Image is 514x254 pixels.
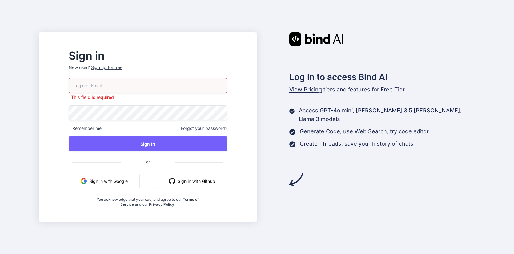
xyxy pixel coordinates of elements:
[289,86,322,93] span: View Pricing
[181,125,227,131] span: Forgot your password?
[69,51,227,61] h2: Sign in
[69,174,140,188] button: Sign in with Google
[69,78,227,93] input: Login or Email
[289,32,343,46] img: Bind AI logo
[91,64,122,71] div: Sign up for free
[69,64,227,78] p: New user?
[69,125,102,131] span: Remember me
[81,178,87,184] img: google
[289,85,475,94] p: tiers and features for Free Tier
[149,202,175,207] a: Privacy Policy.
[289,173,303,186] img: arrow
[300,139,413,148] p: Create Threads, save your history of chats
[120,197,199,207] a: Terms of Service
[157,174,227,188] button: Sign in with Github
[289,71,475,83] h2: Log in to access Bind AI
[121,154,175,169] span: or
[69,94,227,100] p: This field is required
[69,136,227,151] button: Sign In
[95,193,201,207] div: You acknowledge that you read, and agree to our and our
[299,106,475,123] p: Access GPT-4o mini, [PERSON_NAME] 3.5 [PERSON_NAME], Llama 3 models
[169,178,175,184] img: github
[300,127,429,136] p: Generate Code, use Web Search, try code editor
